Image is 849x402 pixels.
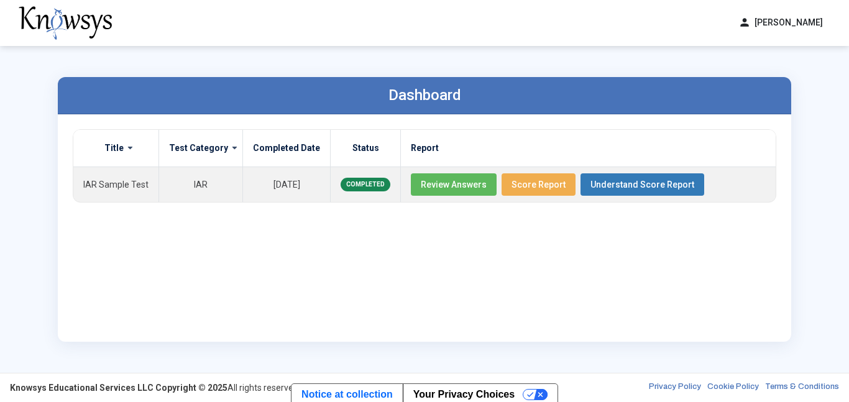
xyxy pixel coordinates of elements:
[581,173,704,196] button: Understand Score Report
[10,381,300,394] div: All rights reserved.
[19,6,112,40] img: knowsys-logo.png
[707,381,759,394] a: Cookie Policy
[649,381,701,394] a: Privacy Policy
[401,130,776,167] th: Report
[169,142,228,153] label: Test Category
[159,167,243,202] td: IAR
[73,167,159,202] td: IAR Sample Test
[502,173,576,196] button: Score Report
[731,12,830,33] button: person[PERSON_NAME]
[512,180,566,190] span: Score Report
[10,383,227,393] strong: Knowsys Educational Services LLC Copyright © 2025
[253,142,320,153] label: Completed Date
[421,180,487,190] span: Review Answers
[341,178,390,191] span: COMPLETED
[738,16,751,29] span: person
[331,130,401,167] th: Status
[411,173,497,196] button: Review Answers
[104,142,124,153] label: Title
[243,167,331,202] td: [DATE]
[388,86,461,104] label: Dashboard
[765,381,839,394] a: Terms & Conditions
[590,180,694,190] span: Understand Score Report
